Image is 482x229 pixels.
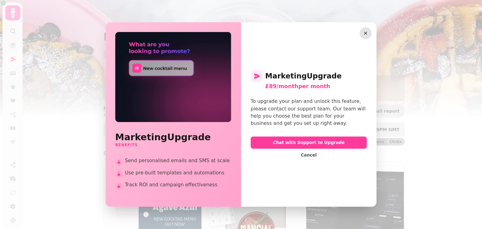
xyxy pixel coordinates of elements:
[255,141,362,145] span: Chat with Support to Upgrade
[251,70,367,82] h2: Marketing Upgrade
[296,151,321,159] button: Cancel
[125,181,231,189] span: Track ROI and campaign effectiveness
[265,82,367,91] div: £89/month per month
[115,143,231,147] h3: Benefits
[251,98,367,127] div: To upgrade your plan and unlock this feature, please contact our support team. Our team will help...
[251,136,367,149] button: Chat with Support to Upgrade
[115,132,231,143] h2: Marketing Upgrade
[125,169,231,177] span: Use pre-built templates and automations
[301,153,317,157] span: Cancel
[125,157,231,164] span: Send personalised emails and SMS at scale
